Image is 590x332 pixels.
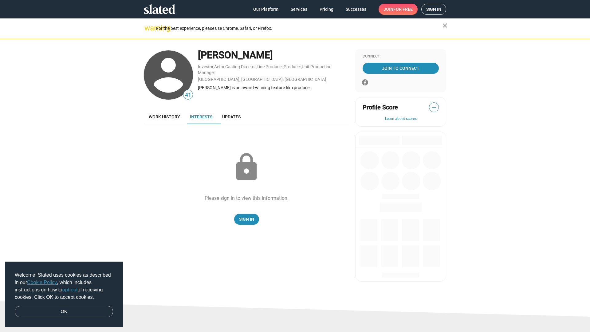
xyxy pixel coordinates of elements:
[284,64,301,69] a: Producer
[144,24,152,32] mat-icon: warning
[15,271,113,301] span: Welcome! Slated uses cookies as described in our , which includes instructions on how to of recei...
[256,65,257,69] span: ,
[286,4,312,15] a: Services
[379,4,418,15] a: Joinfor free
[183,91,193,99] span: 41
[185,109,217,124] a: Interests
[27,280,57,285] a: Cookie Policy
[363,63,439,74] a: Join To Connect
[429,104,439,112] span: —
[315,4,338,15] a: Pricing
[198,49,349,62] div: [PERSON_NAME]
[363,117,439,121] button: Learn about scores
[231,152,262,183] mat-icon: lock
[234,214,259,225] a: Sign In
[363,103,398,112] span: Profile Score
[15,306,113,318] a: dismiss cookie message
[341,4,371,15] a: Successes
[217,109,246,124] a: Updates
[198,64,332,75] a: Unit Production Manager
[393,4,413,15] span: for free
[190,114,212,119] span: Interests
[5,262,123,327] div: cookieconsent
[441,22,449,29] mat-icon: close
[383,4,413,15] span: Join
[364,63,438,74] span: Join To Connect
[257,64,283,69] a: Line Producer
[214,64,225,69] a: Actor
[346,4,366,15] span: Successes
[283,65,284,69] span: ,
[156,24,442,33] div: For the best experience, please use Chrome, Safari, or Firefox.
[421,4,446,15] a: Sign in
[205,195,289,201] div: Please sign in to view this information.
[198,64,214,69] a: Investor
[426,4,441,14] span: Sign in
[222,114,241,119] span: Updates
[149,114,180,119] span: Work history
[144,109,185,124] a: Work history
[363,54,439,59] div: Connect
[239,214,254,225] span: Sign In
[253,4,278,15] span: Our Platform
[291,4,307,15] span: Services
[301,65,302,69] span: ,
[62,287,78,292] a: opt-out
[248,4,283,15] a: Our Platform
[198,77,326,82] a: [GEOGRAPHIC_DATA], [GEOGRAPHIC_DATA], [GEOGRAPHIC_DATA]
[225,64,256,69] a: Casting Director
[198,85,349,91] div: [PERSON_NAME] is an award-winning feature film producer.
[320,4,333,15] span: Pricing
